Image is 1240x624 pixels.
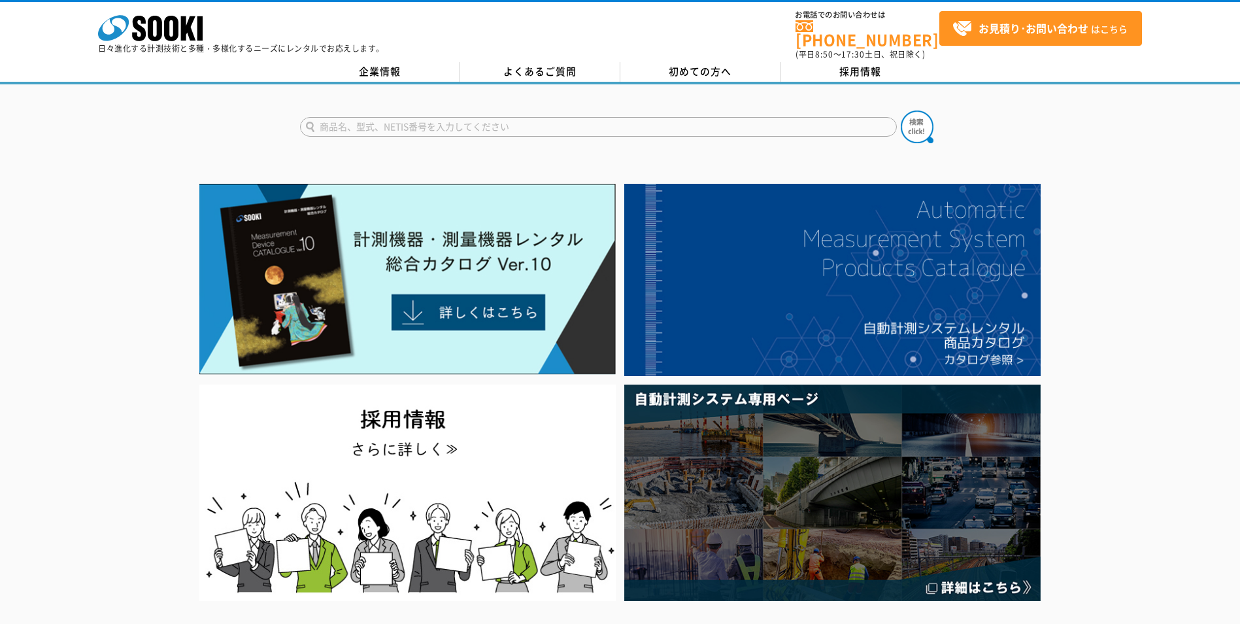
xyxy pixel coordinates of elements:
span: (平日 ～ 土日、祝日除く) [796,48,925,60]
span: 17:30 [841,48,865,60]
a: お見積り･お問い合わせはこちら [939,11,1142,46]
span: 初めての方へ [669,64,731,78]
a: [PHONE_NUMBER] [796,20,939,47]
a: 採用情報 [780,62,941,82]
strong: お見積り･お問い合わせ [979,20,1088,36]
img: 自動計測システム専用ページ [624,385,1041,601]
span: はこちら [952,19,1128,39]
a: 企業情報 [300,62,460,82]
input: 商品名、型式、NETIS番号を入力してください [300,117,897,137]
a: 初めての方へ [620,62,780,82]
img: SOOKI recruit [199,385,616,601]
span: お電話でのお問い合わせは [796,11,939,19]
a: よくあるご質問 [460,62,620,82]
img: Catalog Ver10 [199,184,616,375]
img: btn_search.png [901,111,933,143]
p: 日々進化する計測技術と多種・多様化するニーズにレンタルでお応えします。 [98,44,384,52]
img: 自動計測システムカタログ [624,184,1041,376]
span: 8:50 [815,48,833,60]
